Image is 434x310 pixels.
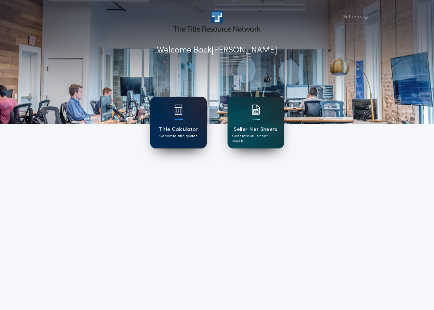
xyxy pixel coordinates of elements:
a: card iconSeller Net SheetsGenerate seller net sheets [228,97,284,148]
p: Generate title quotes [160,134,197,139]
p: Generate seller net sheets [232,134,279,144]
p: Welcome Back [PERSON_NAME] [157,44,277,57]
button: Settings [339,11,371,23]
img: card icon [252,105,260,115]
h1: Title Calculator [158,126,198,134]
img: card icon [174,105,183,115]
img: account-logo [173,11,260,32]
a: card iconTitle CalculatorGenerate title quotes [150,97,207,148]
h1: Seller Net Sheets [234,126,278,134]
